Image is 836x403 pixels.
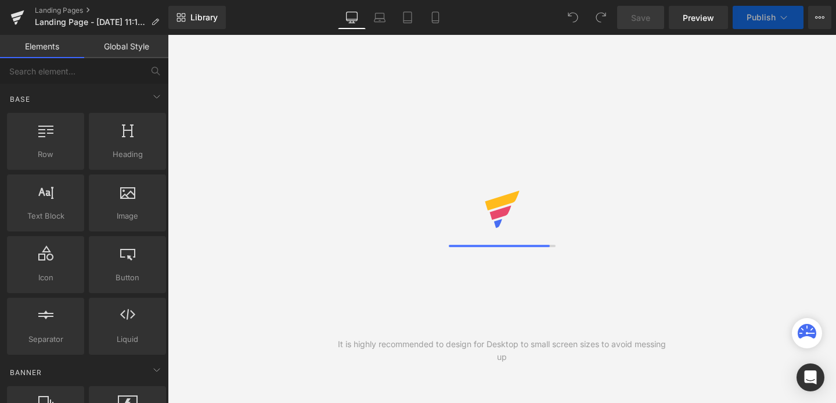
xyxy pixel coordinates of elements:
[421,6,449,29] a: Mobile
[190,12,218,23] span: Library
[10,210,81,222] span: Text Block
[733,6,803,29] button: Publish
[335,338,669,363] div: It is highly recommended to design for Desktop to small screen sizes to avoid messing up
[92,333,163,345] span: Liquid
[747,13,776,22] span: Publish
[10,148,81,161] span: Row
[35,6,168,15] a: Landing Pages
[797,363,824,391] div: Open Intercom Messenger
[84,35,168,58] a: Global Style
[338,6,366,29] a: Desktop
[10,333,81,345] span: Separator
[9,367,43,378] span: Banner
[10,272,81,284] span: Icon
[35,17,146,27] span: Landing Page - [DATE] 11:11:16
[92,210,163,222] span: Image
[631,12,650,24] span: Save
[589,6,612,29] button: Redo
[669,6,728,29] a: Preview
[394,6,421,29] a: Tablet
[9,94,31,105] span: Base
[808,6,831,29] button: More
[92,148,163,161] span: Heading
[683,12,714,24] span: Preview
[168,6,226,29] a: New Library
[366,6,394,29] a: Laptop
[92,272,163,284] span: Button
[561,6,585,29] button: Undo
